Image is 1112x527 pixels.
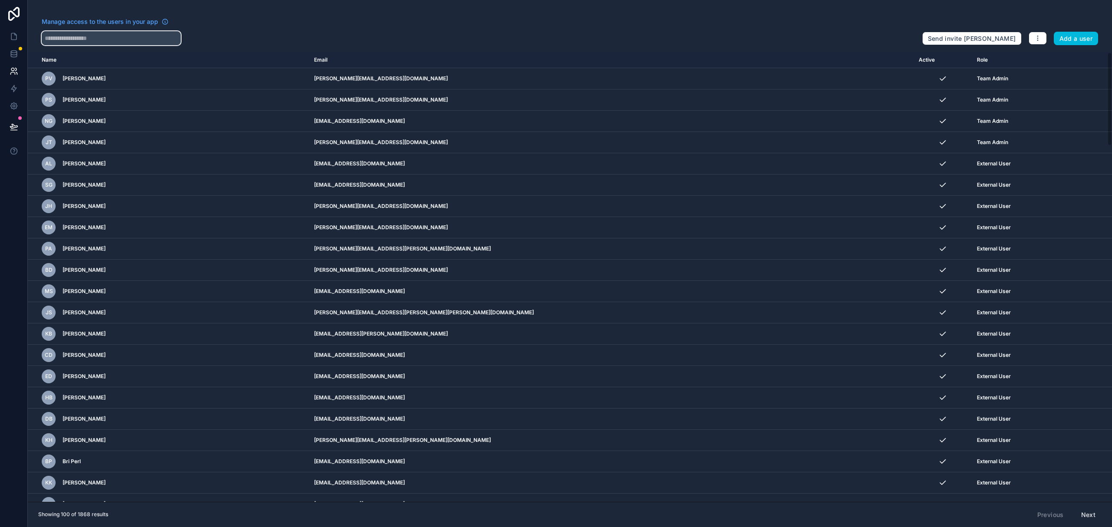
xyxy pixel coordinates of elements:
span: [PERSON_NAME] [63,288,106,295]
td: [PERSON_NAME][EMAIL_ADDRESS][DOMAIN_NAME] [309,68,913,89]
span: External User [977,245,1011,252]
td: [PERSON_NAME][EMAIL_ADDRESS][DOMAIN_NAME] [309,196,913,217]
span: JH [45,203,52,210]
td: [PERSON_NAME][EMAIL_ADDRESS][DOMAIN_NAME] [309,260,913,281]
span: HB [45,394,53,401]
div: scrollable content [28,52,1112,502]
span: KH [45,437,53,444]
span: CD [45,352,53,359]
span: NG [45,118,53,125]
td: [EMAIL_ADDRESS][DOMAIN_NAME] [309,153,913,175]
span: External User [977,160,1011,167]
span: External User [977,181,1011,188]
span: MS [45,288,53,295]
span: External User [977,309,1011,316]
button: Send invite [PERSON_NAME] [922,32,1022,46]
span: External User [977,373,1011,380]
span: External User [977,224,1011,231]
td: [PERSON_NAME][EMAIL_ADDRESS][DOMAIN_NAME] [309,217,913,238]
span: External User [977,203,1011,210]
td: [PERSON_NAME][EMAIL_ADDRESS][PERSON_NAME][DOMAIN_NAME] [309,238,913,260]
td: [PERSON_NAME][EMAIL_ADDRESS][PERSON_NAME][DOMAIN_NAME] [309,430,913,451]
span: External User [977,458,1011,465]
span: [PERSON_NAME] [63,160,106,167]
span: [PERSON_NAME] [63,75,106,82]
span: [PERSON_NAME] [63,415,106,422]
span: Manage access to the users in your app [42,17,158,26]
span: BP [45,458,52,465]
span: External User [977,394,1011,401]
span: [PERSON_NAME] [63,501,106,507]
span: External User [977,479,1011,486]
span: [PERSON_NAME] [63,203,106,210]
span: Team Admin [977,75,1008,82]
span: BD [45,267,53,273]
span: External User [977,501,1011,507]
td: [EMAIL_ADDRESS][DOMAIN_NAME] [309,366,913,387]
th: Email [309,52,913,68]
td: [EMAIL_ADDRESS][DOMAIN_NAME] [309,111,913,132]
span: ED [45,373,52,380]
span: [PERSON_NAME] [63,245,106,252]
td: [PERSON_NAME][EMAIL_ADDRESS][DOMAIN_NAME] [309,132,913,153]
td: [EMAIL_ADDRESS][DOMAIN_NAME] [309,175,913,196]
td: [EMAIL_ADDRESS][DOMAIN_NAME] [309,281,913,302]
td: [EMAIL_ADDRESS][PERSON_NAME][DOMAIN_NAME] [309,323,913,345]
span: PA [45,245,52,252]
span: External User [977,437,1011,444]
span: [PERSON_NAME] [63,437,106,444]
td: [EMAIL_ADDRESS][DOMAIN_NAME] [309,451,913,472]
span: EM [45,224,53,231]
span: AB [45,501,53,507]
button: Add a user [1054,32,1099,46]
span: KK [45,479,52,486]
td: [EMAIL_ADDRESS][DOMAIN_NAME] [309,408,913,430]
span: [PERSON_NAME] [63,118,106,125]
td: [EMAIL_ADDRESS][DOMAIN_NAME] [309,387,913,408]
span: JT [46,139,52,146]
button: Next [1075,507,1102,522]
span: Showing 100 of 1868 results [38,511,108,518]
span: PV [45,75,53,82]
span: [PERSON_NAME] [63,181,106,188]
span: DB [45,415,53,422]
td: [PERSON_NAME][EMAIL_ADDRESS][PERSON_NAME][PERSON_NAME][DOMAIN_NAME] [309,302,913,323]
span: [PERSON_NAME] [63,330,106,337]
td: [EMAIL_ADDRESS][DOMAIN_NAME] [309,494,913,515]
span: SG [45,181,53,188]
th: Active [913,52,972,68]
span: External User [977,267,1011,273]
span: External User [977,288,1011,295]
span: Bri Perl [63,458,81,465]
span: JS [46,309,52,316]
th: Name [28,52,309,68]
span: [PERSON_NAME] [63,373,106,380]
th: Role [972,52,1069,68]
span: External User [977,330,1011,337]
span: [PERSON_NAME] [63,139,106,146]
span: Team Admin [977,139,1008,146]
span: [PERSON_NAME] [63,309,106,316]
span: AL [45,160,52,167]
span: [PERSON_NAME] [63,352,106,359]
span: [PERSON_NAME] [63,224,106,231]
td: [EMAIL_ADDRESS][DOMAIN_NAME] [309,345,913,366]
span: [PERSON_NAME] [63,479,106,486]
span: Team Admin [977,96,1008,103]
span: Team Admin [977,118,1008,125]
td: [EMAIL_ADDRESS][DOMAIN_NAME] [309,472,913,494]
span: [PERSON_NAME] [63,267,106,273]
span: PS [45,96,52,103]
a: Manage access to the users in your app [42,17,169,26]
span: External User [977,415,1011,422]
span: KB [45,330,52,337]
span: [PERSON_NAME] [63,96,106,103]
span: External User [977,352,1011,359]
td: [PERSON_NAME][EMAIL_ADDRESS][DOMAIN_NAME] [309,89,913,111]
span: [PERSON_NAME] [63,394,106,401]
